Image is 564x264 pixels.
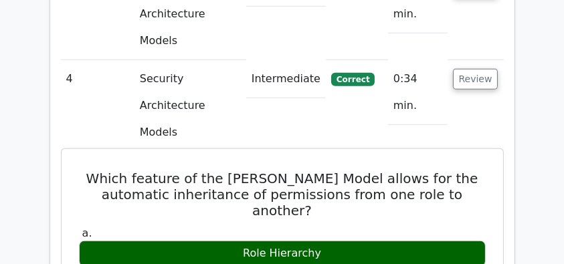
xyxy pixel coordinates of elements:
[134,60,246,152] td: Security Architecture Models
[82,227,92,239] span: a.
[453,69,498,90] button: Review
[246,60,326,98] td: Intermediate
[331,73,375,86] span: Correct
[61,60,134,152] td: 4
[78,170,487,219] h5: Which feature of the [PERSON_NAME] Model allows for the automatic inheritance of permissions from...
[388,60,448,125] td: 0:34 min.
